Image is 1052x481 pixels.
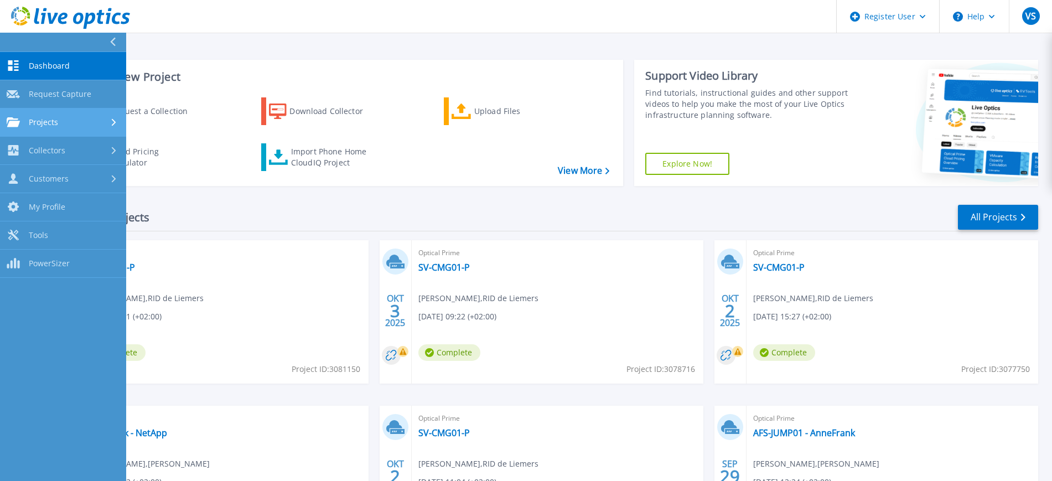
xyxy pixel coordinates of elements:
span: Complete [753,344,815,361]
span: Customers [29,174,69,184]
span: [PERSON_NAME] , RID de Liemers [84,292,204,304]
span: Project ID: 3078716 [626,363,695,375]
span: NetApp [84,412,362,425]
a: Request a Collection [79,97,202,125]
a: AFS-JUMP01 - AnneFrank [753,427,855,438]
div: OKT 2025 [719,291,740,331]
a: Cloud Pricing Calculator [79,143,202,171]
span: [DATE] 09:22 (+02:00) [418,311,496,323]
span: My Profile [29,202,65,212]
div: Support Video Library [645,69,851,83]
span: [PERSON_NAME] , [PERSON_NAME] [84,458,210,470]
a: Explore Now! [645,153,729,175]
a: SV-CMG01-P [418,262,470,273]
span: 2 [725,306,735,316]
a: View More [558,165,609,176]
span: [PERSON_NAME] , RID de Liemers [418,292,538,304]
span: [PERSON_NAME] , RID de Liemers [418,458,538,470]
span: [PERSON_NAME] , [PERSON_NAME] [753,458,879,470]
span: Project ID: 3081150 [292,363,360,375]
div: Request a Collection [110,100,199,122]
div: OKT 2025 [385,291,406,331]
span: Dashboard [29,61,70,71]
div: Download Collector [289,100,378,122]
div: Cloud Pricing Calculator [108,146,197,168]
span: [PERSON_NAME] , RID de Liemers [753,292,873,304]
span: VS [1025,12,1036,20]
span: [DATE] 15:27 (+02:00) [753,311,831,323]
a: Download Collector [261,97,385,125]
span: Collectors [29,146,65,156]
span: Optical Prime [753,412,1032,425]
span: Optical Prime [753,247,1032,259]
span: Request Capture [29,89,91,99]
span: Optical Prime [84,247,362,259]
span: Tools [29,230,48,240]
span: Optical Prime [418,247,697,259]
span: Project ID: 3077750 [961,363,1030,375]
div: Import Phone Home CloudIQ Project [291,146,377,168]
span: 2 [390,472,400,481]
span: Complete [418,344,480,361]
a: Upload Files [444,97,567,125]
h3: Start a New Project [79,71,609,83]
a: SV-CMG01-P [753,262,805,273]
a: All Projects [958,205,1038,230]
span: 29 [720,472,740,481]
span: Optical Prime [418,412,697,425]
span: Projects [29,117,58,127]
a: SV-CMG01-P [418,427,470,438]
div: Upload Files [474,100,563,122]
div: Find tutorials, instructional guides and other support videos to help you make the most of your L... [645,87,851,121]
span: 3 [390,306,400,316]
span: PowerSizer [29,258,70,268]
